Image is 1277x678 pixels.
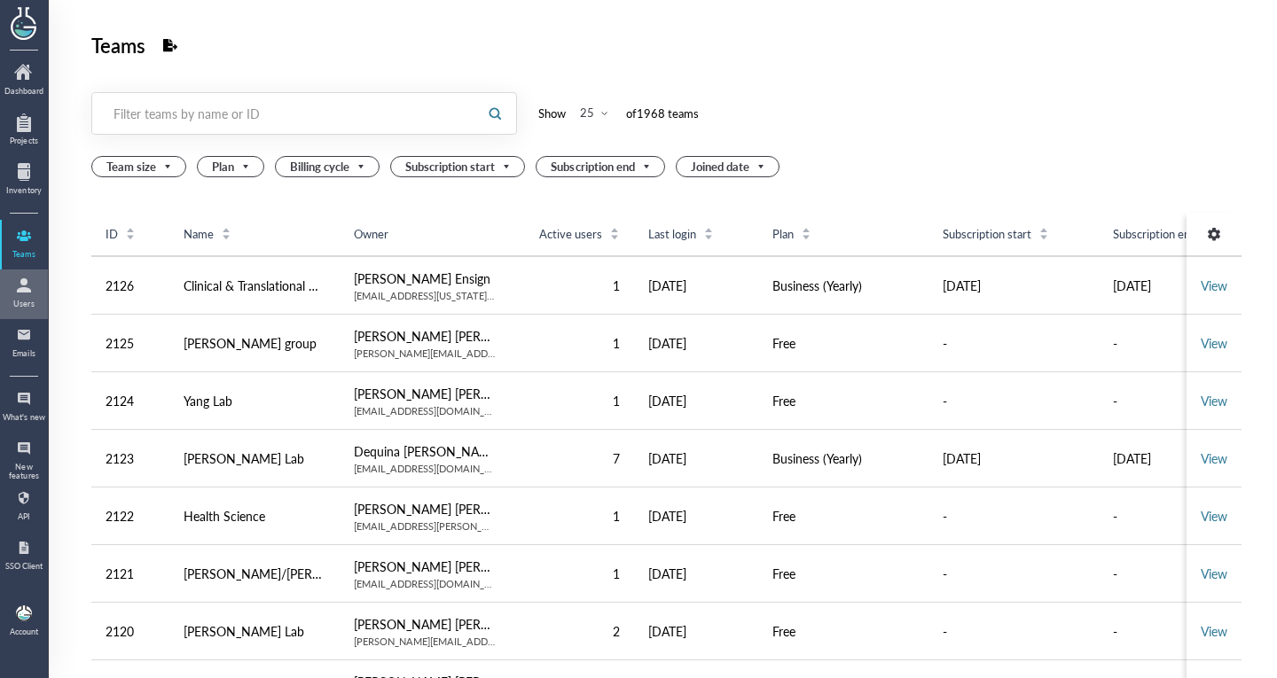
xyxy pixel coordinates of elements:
[758,256,928,315] td: Business (Yearly)
[758,430,928,487] td: Business (Yearly)
[1099,372,1269,430] td: -
[2,534,46,580] a: SSO Client
[2,250,46,259] div: Teams
[354,462,496,476] div: [EMAIL_ADDRESS][DOMAIN_NAME]
[91,256,169,315] td: 2126
[114,105,455,122] div: Filter teams by name or ID
[648,620,744,642] div: [DATE]
[91,28,145,62] div: Teams
[169,256,340,315] td: Clinical & Translational Research Unit
[551,157,653,176] span: Subscription end
[704,232,714,238] i: icon: caret-down
[1201,565,1227,582] a: View
[169,430,340,487] td: Nicholas Lab
[648,226,696,242] span: Last login
[354,613,496,635] div: [PERSON_NAME] [PERSON_NAME]
[2,158,46,204] a: Inventory
[648,390,744,411] div: [DATE]
[928,487,1099,545] td: -
[2,222,46,268] a: Teams
[648,505,744,526] div: [DATE]
[91,603,169,660] td: 2120
[510,487,634,545] td: 1
[704,225,714,230] i: icon: caret-up
[928,315,1099,372] td: -
[928,603,1099,660] td: -
[2,58,46,105] a: Dashboard
[354,635,496,649] div: [PERSON_NAME][EMAIL_ADDRESS][PERSON_NAME][DOMAIN_NAME]
[691,157,768,176] span: Joined date
[2,512,46,521] div: API
[405,157,513,176] span: Subscription start
[91,487,169,545] td: 2122
[354,404,496,418] div: [EMAIL_ADDRESS][DOMAIN_NAME]
[169,372,340,430] td: Yang Lab
[510,430,634,487] td: 7
[126,232,136,238] i: icon: caret-down
[758,372,928,430] td: Free
[1039,225,1049,230] i: icon: caret-up
[2,385,46,431] a: What's new
[222,225,231,230] i: icon: caret-up
[2,271,46,317] a: Users
[125,225,136,241] div: Sort
[648,448,744,469] div: [DATE]
[184,226,214,242] span: Name
[2,108,46,154] a: Projects
[648,275,744,296] div: [DATE]
[354,556,496,577] div: [PERSON_NAME] [PERSON_NAME]
[801,225,811,241] div: Sort
[91,545,169,603] td: 2121
[3,1,45,43] img: genemod logo
[1201,507,1227,525] a: View
[609,225,620,241] div: Sort
[758,545,928,603] td: Free
[106,157,175,176] span: Team size
[354,225,388,242] span: Owner
[16,605,32,621] img: b9474ba4-a536-45cc-a50d-c6e2543a7ac2.jpeg
[2,434,46,480] a: New features
[1201,392,1227,409] a: View
[354,325,496,347] div: [PERSON_NAME] [PERSON_NAME]
[1099,603,1269,660] td: -
[943,275,1085,296] div: [DATE]
[1038,225,1049,241] div: Sort
[221,225,231,241] div: Sort
[2,562,46,571] div: SSO Client
[212,157,253,176] span: Plan
[2,413,46,422] div: What's new
[1113,448,1255,469] div: [DATE]
[928,372,1099,430] td: -
[1201,449,1227,467] a: View
[1039,232,1049,238] i: icon: caret-down
[354,519,496,534] div: [EMAIL_ADDRESS][PERSON_NAME][DOMAIN_NAME]
[510,545,634,603] td: 1
[648,563,744,584] div: [DATE]
[758,603,928,660] td: Free
[2,87,46,96] div: Dashboard
[1113,226,1196,242] span: Subscription end
[354,383,496,404] div: [PERSON_NAME] [PERSON_NAME]
[1201,622,1227,640] a: View
[1201,334,1227,352] a: View
[1099,315,1269,372] td: -
[510,372,634,430] td: 1
[802,232,811,238] i: icon: caret-down
[106,226,118,242] span: ID
[354,289,496,303] div: [EMAIL_ADDRESS][US_STATE][DOMAIN_NAME]
[703,225,714,241] div: Sort
[354,440,496,462] div: Dequina [PERSON_NAME]
[169,487,340,545] td: Health Science
[2,136,46,145] div: Projects
[354,498,496,519] div: [PERSON_NAME] [PERSON_NAME]
[802,225,811,230] i: icon: caret-up
[1113,275,1255,296] div: [DATE]
[91,430,169,487] td: 2123
[222,232,231,238] i: icon: caret-down
[126,225,136,230] i: icon: caret-up
[580,105,594,121] div: 25
[772,226,794,242] span: Plan
[169,603,340,660] td: DeMatteo Lab
[758,315,928,372] td: Free
[2,321,46,367] a: Emails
